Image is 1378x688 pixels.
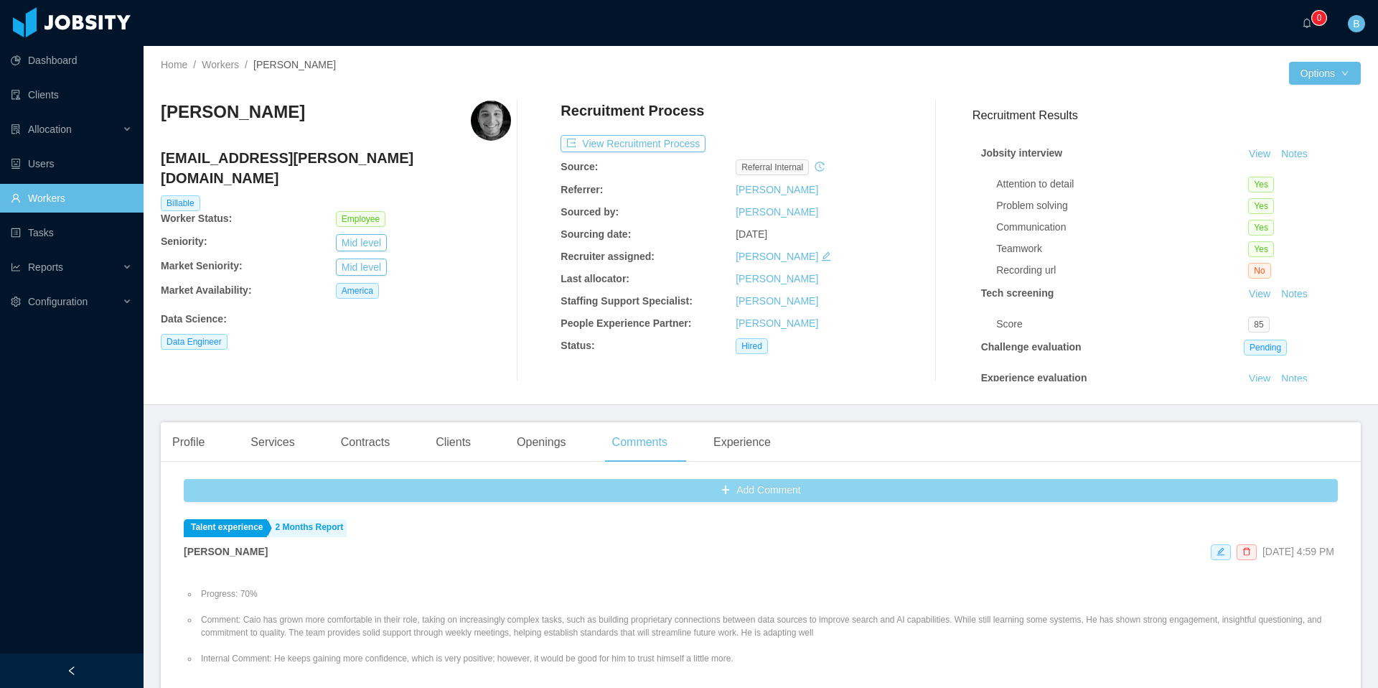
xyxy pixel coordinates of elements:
b: Market Seniority: [161,260,243,271]
div: Score [996,317,1248,332]
strong: Challenge evaluation [981,341,1082,353]
a: 2 Months Report [268,519,347,537]
a: icon: profileTasks [11,218,132,247]
h3: [PERSON_NAME] [161,101,305,124]
span: Yes [1248,241,1274,257]
i: icon: bell [1302,18,1312,28]
i: icon: setting [11,297,21,307]
b: Last allocator: [561,273,629,284]
li: Comment: Caio has grown more comfortable in their role, taking on increasingly complex tasks, suc... [198,613,1338,639]
b: Sourced by: [561,206,619,218]
a: View [1244,373,1275,384]
a: Workers [202,59,239,70]
div: Experience [702,422,782,462]
a: icon: auditClients [11,80,132,109]
div: Openings [505,422,578,462]
a: [PERSON_NAME] [736,273,818,284]
span: Billable [161,195,200,211]
span: Allocation [28,124,72,135]
a: View [1244,148,1275,159]
b: Staffing Support Specialist: [561,295,693,307]
div: Problem solving [996,198,1248,213]
span: Hired [736,338,768,354]
button: icon: exportView Recruitment Process [561,135,706,152]
span: / [193,59,196,70]
a: [PERSON_NAME] [736,184,818,195]
span: Yes [1248,198,1274,214]
b: Recruiter assigned: [561,251,655,262]
a: [PERSON_NAME] [736,251,818,262]
a: Home [161,59,187,70]
span: Referral internal [736,159,809,175]
button: Notes [1275,371,1313,388]
b: Market Availability: [161,284,252,296]
b: Worker Status: [161,213,232,224]
b: People Experience Partner: [561,317,691,329]
span: Yes [1248,177,1274,192]
span: America [336,283,379,299]
i: icon: edit [821,251,831,261]
i: icon: history [815,162,825,172]
span: [PERSON_NAME] [253,59,336,70]
h4: [EMAIL_ADDRESS][PERSON_NAME][DOMAIN_NAME] [161,148,511,188]
div: Teamwork [996,241,1248,256]
a: View [1244,288,1275,299]
div: Attention to detail [996,177,1248,192]
h3: Recruitment Results [972,106,1361,124]
div: Profile [161,422,216,462]
img: 836a809e-7c3d-4997-b3a7-e430424dce8a_68223c149b68a-400w.png [471,101,511,141]
span: [DATE] 4:59 PM [1262,546,1334,557]
span: Reports [28,261,63,273]
span: No [1248,263,1270,279]
span: Data Engineer [161,334,228,350]
b: Referrer: [561,184,603,195]
sup: 0 [1312,11,1326,25]
strong: Experience evaluation [981,372,1087,383]
div: Recording url [996,263,1248,278]
a: Talent experience [184,519,267,537]
div: Communication [996,220,1248,235]
span: Yes [1248,220,1274,236]
i: icon: solution [11,124,21,134]
a: icon: userWorkers [11,184,132,213]
i: icon: line-chart [11,262,21,272]
h4: Recruitment Process [561,101,704,121]
i: icon: edit [1217,547,1225,556]
b: Status: [561,340,594,351]
button: icon: plusAdd Comment [184,479,1338,502]
span: / [245,59,248,70]
span: Employee [336,211,385,227]
li: Internal Comment: He keeps gaining more confidence, which is very positive; however, it would be ... [198,652,1338,665]
a: [PERSON_NAME] [736,317,818,329]
a: icon: pie-chartDashboard [11,46,132,75]
span: 85 [1248,317,1269,333]
button: Mid level [336,234,387,251]
div: Services [239,422,306,462]
button: Notes [1275,286,1313,303]
a: [PERSON_NAME] [736,206,818,218]
b: Seniority: [161,236,207,247]
b: Source: [561,161,598,172]
span: [DATE] [736,228,767,240]
div: Clients [424,422,482,462]
i: icon: delete [1242,547,1251,556]
span: Pending [1244,340,1287,355]
strong: [PERSON_NAME] [184,546,268,557]
li: Progress: 70% [198,587,1338,600]
button: Optionsicon: down [1289,62,1361,85]
span: Configuration [28,296,88,307]
div: Comments [601,422,679,462]
a: icon: robotUsers [11,149,132,178]
strong: Jobsity interview [981,147,1063,159]
span: B [1353,15,1359,32]
b: Sourcing date: [561,228,631,240]
button: Notes [1275,146,1313,163]
a: [PERSON_NAME] [736,295,818,307]
div: Contracts [329,422,401,462]
a: icon: exportView Recruitment Process [561,138,706,149]
b: Data Science : [161,313,227,325]
strong: Tech screening [981,287,1054,299]
button: Mid level [336,259,387,276]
